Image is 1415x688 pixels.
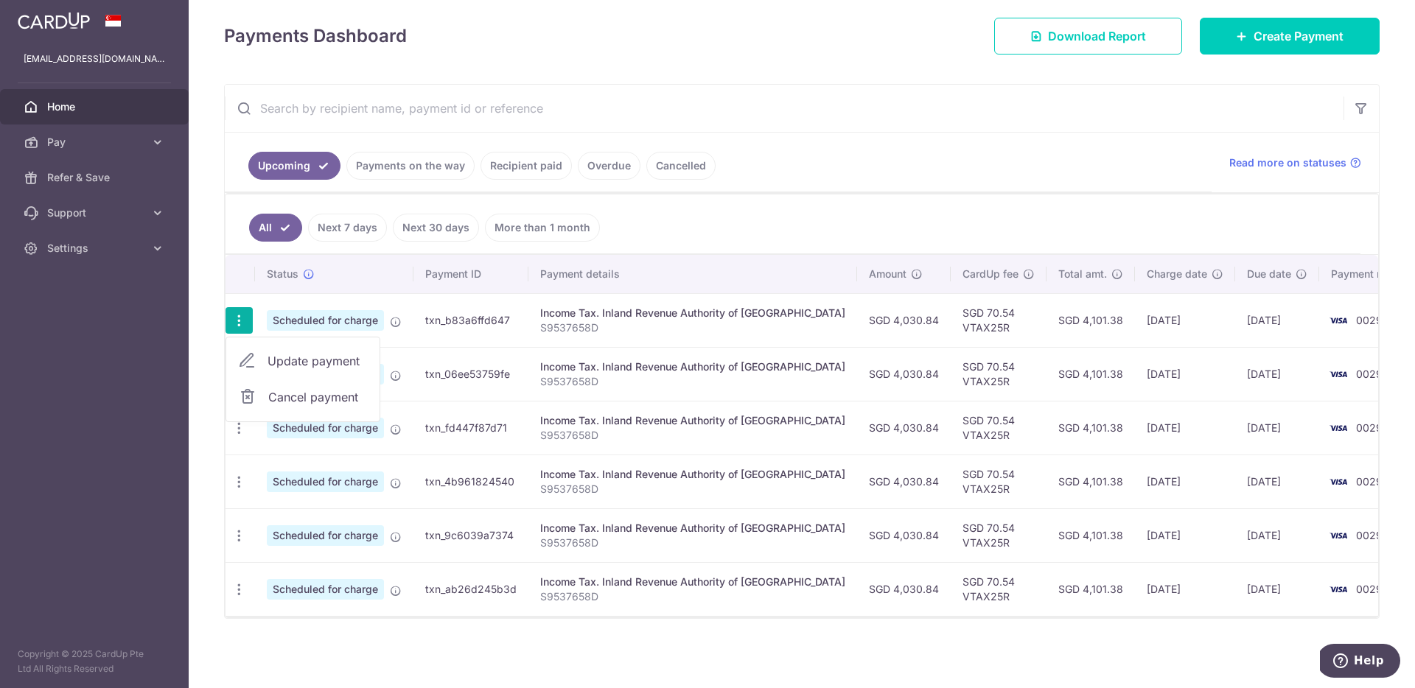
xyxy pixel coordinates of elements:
td: SGD 70.54 VTAX25R [951,401,1047,454]
td: [DATE] [1235,401,1319,454]
td: SGD 4,101.38 [1047,562,1135,616]
td: SGD 70.54 VTAX25R [951,293,1047,347]
span: Scheduled for charge [267,525,384,546]
p: [EMAIL_ADDRESS][DOMAIN_NAME] [24,52,165,66]
div: Income Tax. Inland Revenue Authority of [GEOGRAPHIC_DATA] [540,521,845,536]
td: SGD 4,030.84 [857,508,951,562]
td: SGD 4,030.84 [857,562,951,616]
span: Download Report [1048,27,1146,45]
div: Income Tax. Inland Revenue Authority of [GEOGRAPHIC_DATA] [540,306,845,320]
td: [DATE] [1135,454,1235,508]
td: SGD 4,030.84 [857,293,951,347]
p: S9537658D [540,320,845,335]
span: Read more on statuses [1229,155,1346,170]
td: txn_fd447f87d71 [413,401,528,454]
span: 0029 [1356,529,1383,541]
iframe: Opens a widget where you can find more information [1320,644,1400,681]
a: More than 1 month [485,214,600,242]
a: Next 30 days [393,214,479,242]
td: [DATE] [1235,562,1319,616]
img: Bank Card [1324,312,1353,329]
a: Cancelled [646,152,716,180]
td: SGD 70.54 VTAX25R [951,454,1047,508]
td: SGD 4,101.38 [1047,454,1135,508]
img: Bank Card [1324,365,1353,383]
td: txn_b83a6ffd647 [413,293,528,347]
div: Income Tax. Inland Revenue Authority of [GEOGRAPHIC_DATA] [540,467,845,482]
div: Income Tax. Inland Revenue Authority of [GEOGRAPHIC_DATA] [540,413,845,428]
span: Charge date [1147,267,1207,281]
p: S9537658D [540,482,845,496]
td: [DATE] [1235,508,1319,562]
a: Upcoming [248,152,340,180]
span: Settings [47,241,144,256]
span: Pay [47,135,144,150]
a: Read more on statuses [1229,155,1361,170]
span: Scheduled for charge [267,310,384,331]
span: CardUp fee [962,267,1019,281]
td: SGD 4,101.38 [1047,293,1135,347]
td: txn_9c6039a7374 [413,508,528,562]
td: [DATE] [1135,401,1235,454]
span: Support [47,206,144,220]
a: Create Payment [1200,18,1380,55]
a: Next 7 days [308,214,387,242]
img: CardUp [18,12,90,29]
span: Scheduled for charge [267,579,384,600]
td: txn_06ee53759fe [413,347,528,401]
span: 0029 [1356,583,1383,595]
span: 0029 [1356,421,1383,434]
td: [DATE] [1135,347,1235,401]
span: 0029 [1356,314,1383,326]
p: S9537658D [540,536,845,550]
span: Amount [869,267,906,281]
span: Scheduled for charge [267,418,384,438]
th: Payment details [528,255,857,293]
td: SGD 70.54 VTAX25R [951,347,1047,401]
td: SGD 4,101.38 [1047,347,1135,401]
div: Income Tax. Inland Revenue Authority of [GEOGRAPHIC_DATA] [540,575,845,589]
td: SGD 4,101.38 [1047,508,1135,562]
td: [DATE] [1235,293,1319,347]
input: Search by recipient name, payment id or reference [225,85,1344,132]
span: 0029 [1356,368,1383,380]
a: Recipient paid [481,152,572,180]
span: Home [47,99,144,114]
p: S9537658D [540,428,845,443]
td: [DATE] [1235,347,1319,401]
span: Total amt. [1058,267,1107,281]
td: [DATE] [1135,508,1235,562]
th: Payment ID [413,255,528,293]
a: Overdue [578,152,640,180]
span: Refer & Save [47,170,144,185]
td: SGD 4,030.84 [857,454,951,508]
div: Income Tax. Inland Revenue Authority of [GEOGRAPHIC_DATA] [540,359,845,374]
td: txn_ab26d245b3d [413,562,528,616]
a: All [249,214,302,242]
p: S9537658D [540,589,845,604]
td: SGD 70.54 VTAX25R [951,562,1047,616]
img: Bank Card [1324,580,1353,598]
span: Create Payment [1254,27,1344,45]
p: S9537658D [540,374,845,389]
a: Download Report [994,18,1182,55]
span: 0029 [1356,475,1383,488]
span: Due date [1247,267,1291,281]
td: [DATE] [1235,454,1319,508]
td: SGD 4,030.84 [857,347,951,401]
img: Bank Card [1324,419,1353,437]
td: SGD 4,101.38 [1047,401,1135,454]
img: Bank Card [1324,473,1353,491]
td: [DATE] [1135,293,1235,347]
td: SGD 70.54 VTAX25R [951,508,1047,562]
a: Payments on the way [346,152,475,180]
span: Status [267,267,298,281]
span: Scheduled for charge [267,471,384,492]
td: [DATE] [1135,562,1235,616]
td: txn_4b961824540 [413,454,528,508]
td: SGD 4,030.84 [857,401,951,454]
img: Bank Card [1324,527,1353,544]
h4: Payments Dashboard [224,23,407,49]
